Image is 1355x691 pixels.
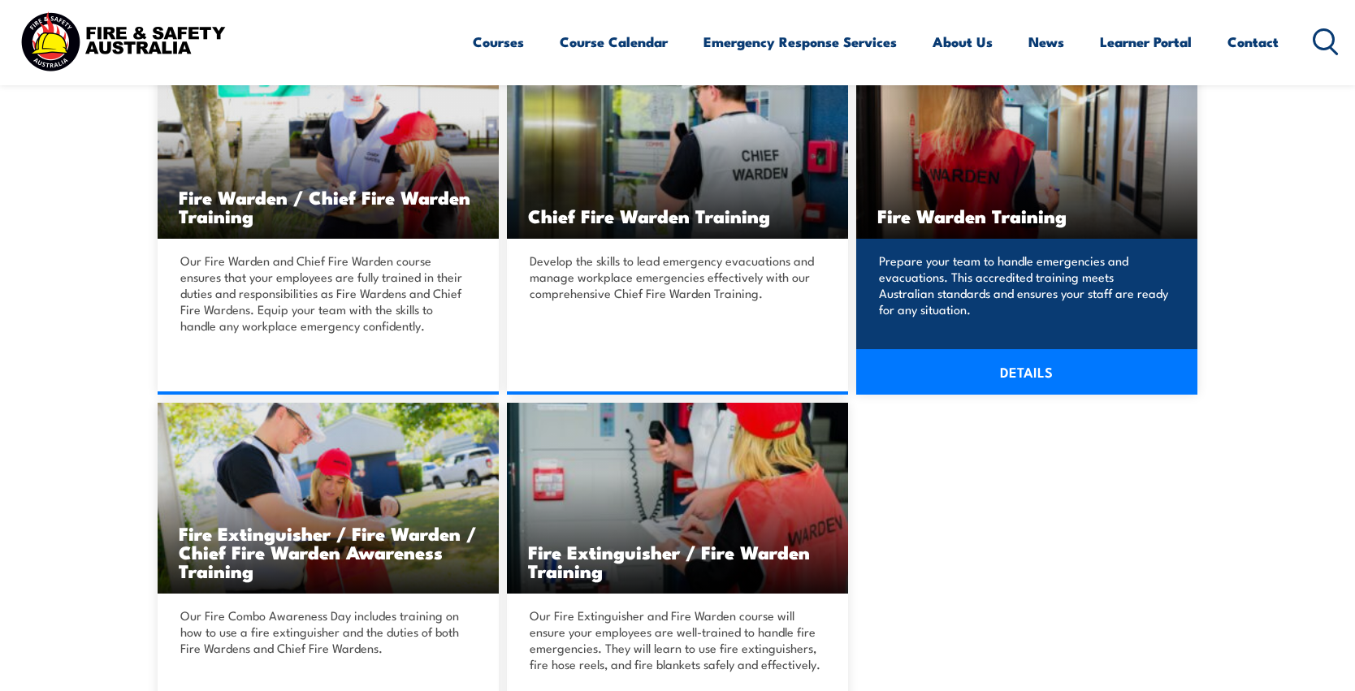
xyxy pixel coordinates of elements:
[933,20,993,63] a: About Us
[1028,20,1064,63] a: News
[530,253,820,301] p: Develop the skills to lead emergency evacuations and manage workplace emergencies effectively wit...
[1100,20,1192,63] a: Learner Portal
[158,48,499,239] a: Fire Warden / Chief Fire Warden Training
[507,403,848,594] a: Fire Extinguisher / Fire Warden Training
[180,253,471,334] p: Our Fire Warden and Chief Fire Warden course ensures that your employees are fully trained in the...
[528,206,827,225] h3: Chief Fire Warden Training
[507,48,848,239] img: Chief Fire Warden Training
[179,524,478,580] h3: Fire Extinguisher / Fire Warden / Chief Fire Warden Awareness Training
[877,206,1176,225] h3: Fire Warden Training
[473,20,524,63] a: Courses
[180,607,471,656] p: Our Fire Combo Awareness Day includes training on how to use a fire extinguisher and the duties o...
[879,253,1170,317] p: Prepare your team to handle emergencies and evacuations. This accredited training meets Australia...
[856,349,1197,395] a: DETAILS
[158,403,499,594] img: Fire Combo Awareness Day
[560,20,668,63] a: Course Calendar
[530,607,820,672] p: Our Fire Extinguisher and Fire Warden course will ensure your employees are well-trained to handl...
[158,403,499,594] a: Fire Extinguisher / Fire Warden / Chief Fire Warden Awareness Training
[1227,20,1279,63] a: Contact
[856,48,1197,239] img: Fire Warden Training
[158,48,499,239] img: Fire Warden and Chief Fire Warden Training
[507,403,848,594] img: Fire Extinguisher Fire Warden Training
[528,542,827,580] h3: Fire Extinguisher / Fire Warden Training
[179,188,478,225] h3: Fire Warden / Chief Fire Warden Training
[703,20,897,63] a: Emergency Response Services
